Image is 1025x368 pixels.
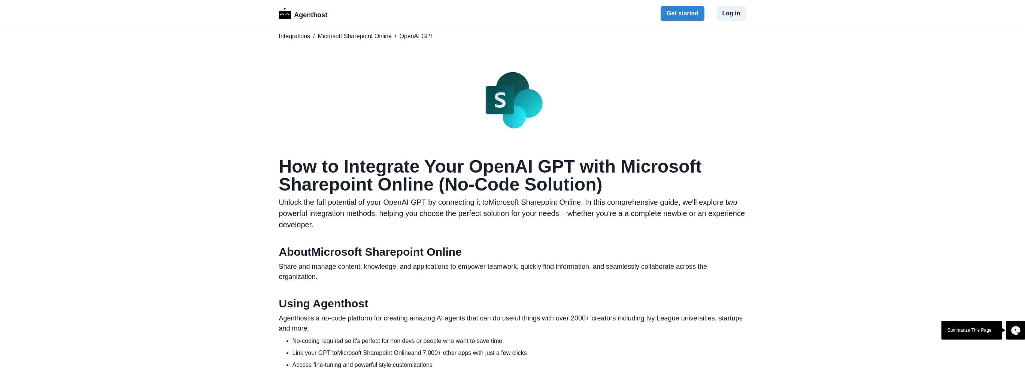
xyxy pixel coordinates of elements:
[279,158,746,194] h1: How to Integrate Your OpenAI GPT with Microsoft Sharepoint Online (No-Code Solution)
[279,314,309,322] a: Agenthost
[279,297,746,310] h2: Using Agenthost
[294,7,327,20] p: Agenthost
[279,313,746,334] p: is a no-code platform for creating amazing AI agents that can do useful things with over 2000+ cr...
[292,349,746,358] li: Link your GPT to Microsoft Sharepoint Online and 7,000+ other apps with just a few clicks
[279,262,746,282] p: Share and manage content, knowledge, and applications to empower teamwork, quickly find informati...
[279,32,310,41] a: Integrations
[292,337,746,346] li: No-coding required so it's perfect for non devs or people who want to save time.
[399,32,434,41] span: OpenAI GPT
[318,32,392,41] a: Microsoft Sharepoint Online
[279,7,328,20] a: LogoAgenthost
[279,245,746,259] h2: About Microsoft Sharepoint Online
[395,32,396,41] span: /
[661,6,704,21] button: Get started
[279,197,746,230] p: Unlock the full potential of your OpenAI GPT by connecting it to Microsoft Sharepoint Online . In...
[475,62,550,137] img: Microsoft Sharepoint Online logo for OpenAI GPT integration
[716,6,746,21] button: Log in
[279,32,746,41] nav: breadcrumb
[313,32,315,41] span: /
[279,8,291,19] img: Logo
